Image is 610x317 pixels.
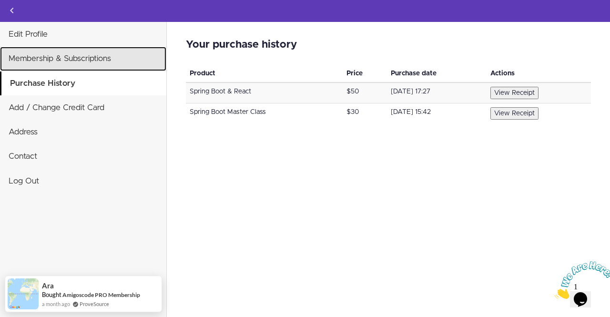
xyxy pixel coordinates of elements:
[186,103,343,124] td: Spring Boot Master Class
[487,65,591,82] th: Actions
[551,257,610,303] iframe: chat widget
[1,72,166,95] a: Purchase History
[8,278,39,309] img: provesource social proof notification image
[490,107,539,120] button: View Receipt
[4,4,8,12] span: 1
[42,282,54,290] span: Ara
[80,300,109,308] a: ProveSource
[186,65,343,82] th: Product
[387,65,487,82] th: Purchase date
[343,65,387,82] th: Price
[387,82,487,103] td: [DATE] 17:27
[4,4,63,41] img: Chat attention grabber
[343,103,387,124] td: $30
[186,39,591,51] h2: Your purchase history
[6,5,18,16] svg: Back to courses
[186,82,343,103] td: Spring Boot & React
[343,82,387,103] td: $50
[42,300,70,308] span: a month ago
[42,291,61,298] span: Bought
[62,291,140,298] a: Amigoscode PRO Membership
[387,103,487,124] td: [DATE] 15:42
[490,87,539,99] button: View Receipt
